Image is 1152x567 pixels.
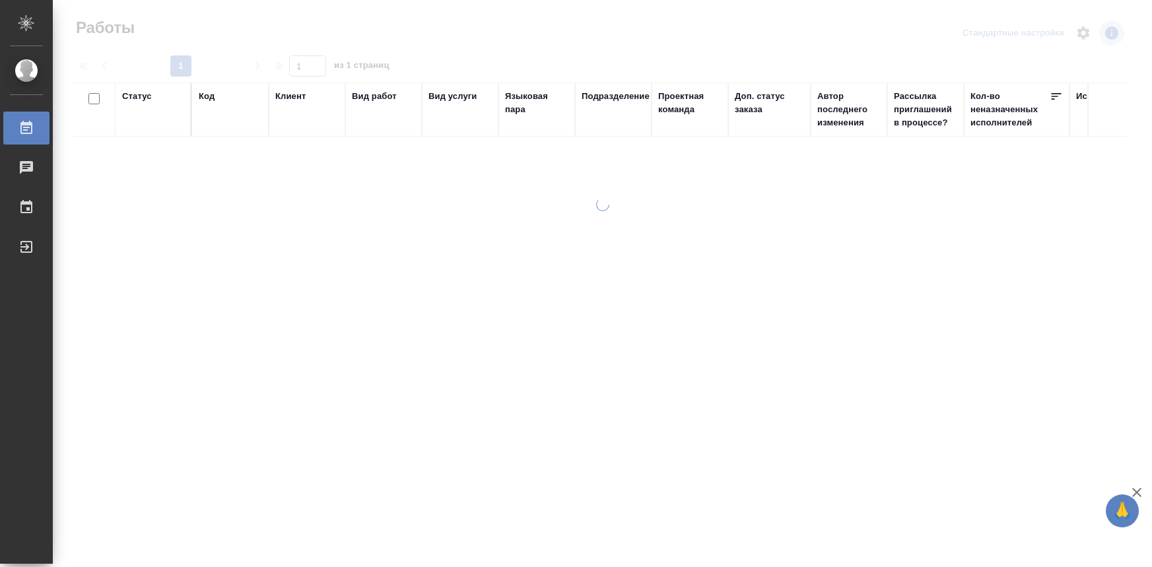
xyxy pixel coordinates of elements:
[658,90,722,116] div: Проектная команда
[505,90,568,116] div: Языковая пара
[352,90,397,103] div: Вид работ
[735,90,804,116] div: Доп. статус заказа
[1106,494,1139,527] button: 🙏
[275,90,306,103] div: Клиент
[970,90,1050,129] div: Кол-во неназначенных исполнителей
[122,90,152,103] div: Статус
[1076,90,1134,103] div: Исполнитель
[199,90,215,103] div: Код
[582,90,650,103] div: Подразделение
[894,90,957,129] div: Рассылка приглашений в процессе?
[428,90,477,103] div: Вид услуги
[817,90,881,129] div: Автор последнего изменения
[1111,497,1134,525] span: 🙏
